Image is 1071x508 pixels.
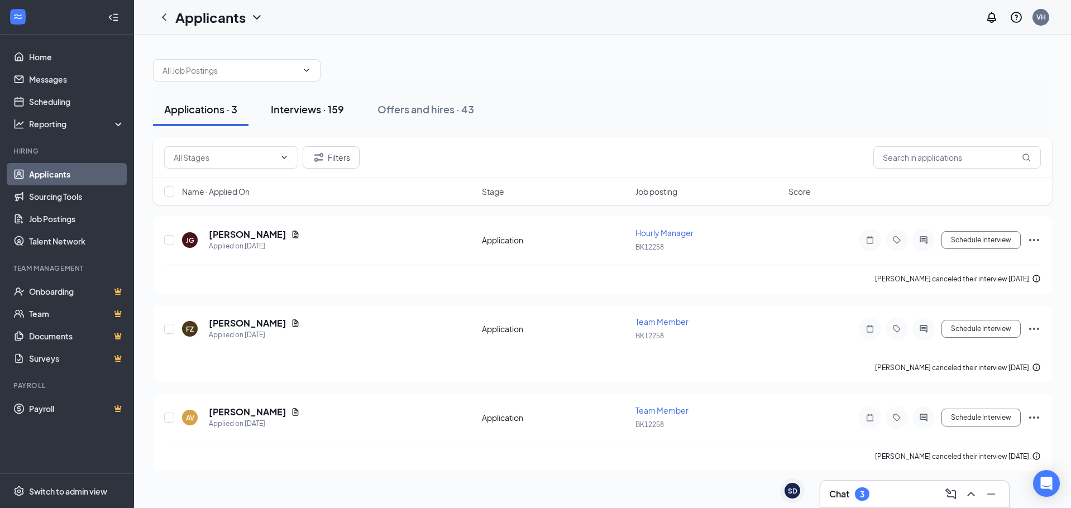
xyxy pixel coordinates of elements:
button: Schedule Interview [941,320,1021,338]
svg: Info [1032,363,1041,372]
svg: ActiveChat [917,324,930,333]
input: All Job Postings [162,64,298,76]
span: Job posting [635,186,677,197]
svg: Document [291,408,300,416]
span: Score [788,186,811,197]
span: Stage [482,186,504,197]
div: Applied on [DATE] [209,329,300,341]
svg: Minimize [984,487,998,501]
div: Applied on [DATE] [209,418,300,429]
a: Job Postings [29,208,125,230]
svg: QuestionInfo [1010,11,1023,24]
svg: ActiveChat [917,236,930,245]
svg: Note [863,324,877,333]
div: Applied on [DATE] [209,241,300,252]
svg: ChevronLeft [157,11,171,24]
span: Hourly Manager [635,228,694,238]
span: Name · Applied On [182,186,250,197]
div: FZ [186,324,194,334]
svg: ChevronDown [302,66,311,75]
div: Application [482,412,629,423]
div: VH [1036,12,1046,22]
a: DocumentsCrown [29,325,125,347]
svg: Tag [890,413,903,422]
input: Search in applications [873,146,1041,169]
svg: Note [863,413,877,422]
div: AV [186,413,194,423]
a: Messages [29,68,125,90]
div: SD [788,486,797,496]
h5: [PERSON_NAME] [209,228,286,241]
a: SurveysCrown [29,347,125,370]
span: BK12258 [635,420,664,429]
div: Interviews · 159 [271,102,344,116]
a: TeamCrown [29,303,125,325]
a: Talent Network [29,230,125,252]
div: Hiring [13,146,122,156]
svg: ChevronUp [964,487,978,501]
svg: Tag [890,324,903,333]
button: ComposeMessage [942,485,960,503]
a: OnboardingCrown [29,280,125,303]
div: [PERSON_NAME] canceled their interview [DATE]. [875,451,1041,462]
svg: Tag [890,236,903,245]
button: Filter Filters [303,146,360,169]
svg: Document [291,230,300,239]
div: [PERSON_NAME] canceled their interview [DATE]. [875,362,1041,373]
div: Open Intercom Messenger [1033,470,1060,497]
input: All Stages [174,151,275,164]
a: Sourcing Tools [29,185,125,208]
div: Application [482,234,629,246]
svg: ActiveChat [917,413,930,422]
a: Scheduling [29,90,125,113]
div: Team Management [13,263,122,273]
h1: Applicants [175,8,246,27]
svg: MagnifyingGlass [1022,153,1031,162]
a: Home [29,46,125,68]
a: Applicants [29,163,125,185]
div: JG [186,236,194,245]
button: ChevronUp [962,485,980,503]
button: Schedule Interview [941,231,1021,249]
svg: Note [863,236,877,245]
span: BK12258 [635,332,664,340]
svg: Document [291,319,300,328]
div: Application [482,323,629,334]
button: Schedule Interview [941,409,1021,426]
h5: [PERSON_NAME] [209,406,286,418]
a: PayrollCrown [29,397,125,420]
svg: Collapse [108,12,119,23]
h3: Chat [829,488,849,500]
svg: Info [1032,452,1041,461]
div: Switch to admin view [29,486,107,497]
svg: Ellipses [1027,411,1041,424]
div: Payroll [13,381,122,390]
svg: Notifications [985,11,998,24]
div: Applications · 3 [164,102,237,116]
svg: Analysis [13,118,25,130]
div: Offers and hires · 43 [377,102,474,116]
span: Team Member [635,405,688,415]
svg: ChevronDown [250,11,264,24]
svg: ComposeMessage [944,487,958,501]
svg: WorkstreamLogo [12,11,23,22]
h5: [PERSON_NAME] [209,317,286,329]
span: BK12258 [635,243,664,251]
svg: Ellipses [1027,233,1041,247]
div: Reporting [29,118,125,130]
svg: Ellipses [1027,322,1041,336]
div: [PERSON_NAME] canceled their interview [DATE]. [875,274,1041,285]
svg: Info [1032,274,1041,283]
svg: ChevronDown [280,153,289,162]
button: Minimize [982,485,1000,503]
div: 3 [860,490,864,499]
svg: Filter [312,151,326,164]
span: Team Member [635,317,688,327]
svg: Settings [13,486,25,497]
